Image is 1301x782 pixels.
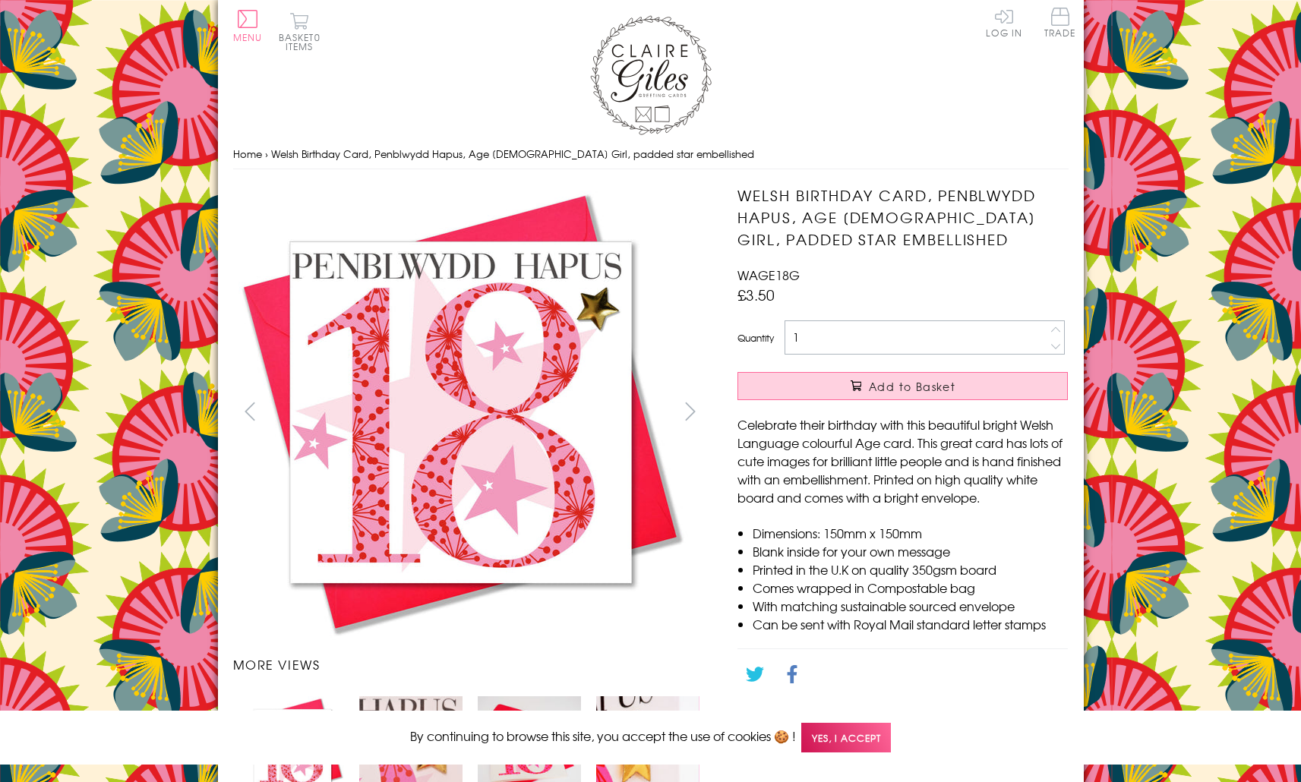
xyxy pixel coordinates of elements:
[707,184,1163,640] img: Welsh Birthday Card, Penblwydd Hapus, Age 18 Girl, padded star embellished
[233,10,263,42] button: Menu
[737,331,774,345] label: Quantity
[233,147,262,161] a: Home
[1044,8,1076,40] a: Trade
[233,394,267,428] button: prev
[753,597,1068,615] li: With matching sustainable sourced envelope
[753,615,1068,633] li: Can be sent with Royal Mail standard letter stamps
[233,139,1069,170] nav: breadcrumbs
[753,542,1068,560] li: Blank inside for your own message
[869,379,955,394] span: Add to Basket
[737,184,1068,250] h1: Welsh Birthday Card, Penblwydd Hapus, Age [DEMOGRAPHIC_DATA] Girl, padded star embellished
[590,15,712,135] img: Claire Giles Greetings Cards
[801,723,891,752] span: Yes, I accept
[753,560,1068,579] li: Printed in the U.K on quality 350gsm board
[286,30,321,53] span: 0 items
[750,706,898,724] a: Go back to the collection
[279,12,321,51] button: Basket0 items
[753,524,1068,542] li: Dimensions: 150mm x 150mm
[986,8,1022,37] a: Log In
[737,266,800,284] span: WAGE18G
[737,415,1068,506] p: Celebrate their birthday with this beautiful bright Welsh Language colourful Age card. This great...
[233,655,708,673] h3: More views
[232,184,688,640] img: Welsh Birthday Card, Penblwydd Hapus, Age 18 Girl, padded star embellished
[753,579,1068,597] li: Comes wrapped in Compostable bag
[271,147,754,161] span: Welsh Birthday Card, Penblwydd Hapus, Age [DEMOGRAPHIC_DATA] Girl, padded star embellished
[265,147,268,161] span: ›
[737,284,775,305] span: £3.50
[737,372,1068,400] button: Add to Basket
[233,30,263,44] span: Menu
[1044,8,1076,37] span: Trade
[673,394,707,428] button: next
